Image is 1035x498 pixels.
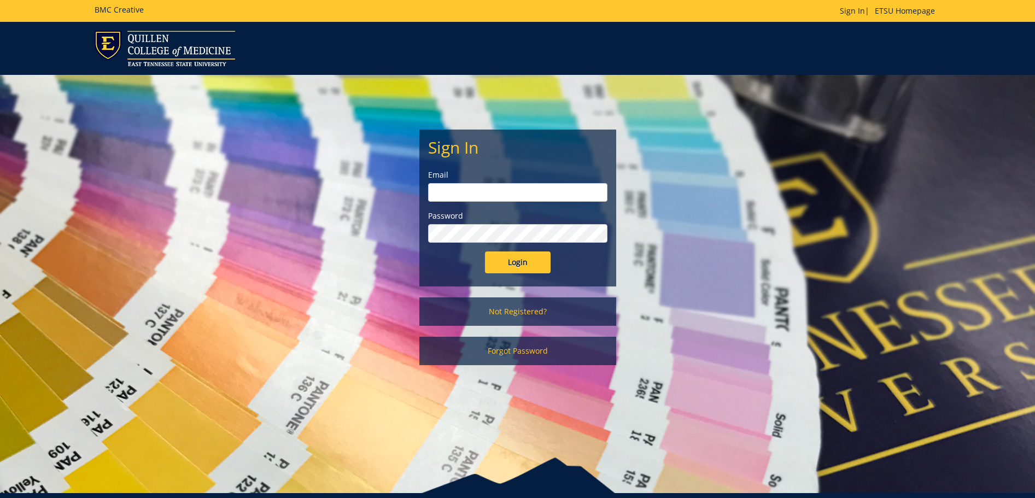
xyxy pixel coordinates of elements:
a: ETSU Homepage [869,5,940,16]
a: Forgot Password [419,337,616,365]
label: Email [428,169,607,180]
h5: BMC Creative [95,5,144,14]
label: Password [428,210,607,221]
a: Not Registered? [419,297,616,326]
input: Login [485,251,551,273]
h2: Sign In [428,138,607,156]
a: Sign In [840,5,865,16]
p: | [840,5,940,16]
img: ETSU logo [95,31,235,66]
